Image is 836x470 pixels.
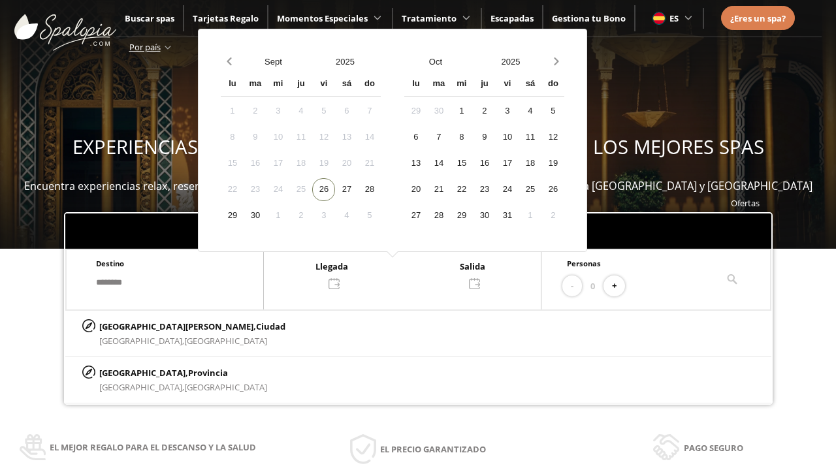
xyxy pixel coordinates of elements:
[309,50,381,73] button: Open years overlay
[335,178,358,201] div: 27
[335,204,358,227] div: 4
[312,73,335,96] div: vi
[552,12,626,24] a: Gestiona tu Bono
[541,100,564,123] div: 5
[125,12,174,24] a: Buscar spas
[96,258,124,268] span: Destino
[221,204,244,227] div: 29
[358,204,381,227] div: 5
[312,126,335,149] div: 12
[496,126,519,149] div: 10
[289,204,312,227] div: 2
[404,204,427,227] div: 27
[450,73,473,96] div: mi
[519,100,541,123] div: 4
[244,204,266,227] div: 30
[312,100,335,123] div: 5
[312,178,335,201] div: 26
[193,12,259,24] a: Tarjetas Regalo
[404,73,564,227] div: Calendar wrapper
[496,73,519,96] div: vi
[731,197,760,209] a: Ofertas
[266,100,289,123] div: 3
[473,204,496,227] div: 30
[335,152,358,175] div: 20
[72,134,764,160] span: EXPERIENCIAS WELLNESS PARA REGALAR Y DISFRUTAR EN LOS MEJORES SPAS
[450,178,473,201] div: 22
[473,126,496,149] div: 9
[380,442,486,456] span: El precio garantizado
[496,178,519,201] div: 24
[404,73,427,96] div: lu
[289,73,312,96] div: ju
[684,441,743,455] span: Pago seguro
[567,258,601,268] span: Personas
[450,100,473,123] div: 1
[266,178,289,201] div: 24
[221,73,244,96] div: lu
[404,152,427,175] div: 13
[221,152,244,175] div: 15
[496,152,519,175] div: 17
[221,73,381,227] div: Calendar wrapper
[427,100,450,123] div: 30
[99,366,267,380] p: [GEOGRAPHIC_DATA],
[50,440,256,454] span: El mejor regalo para el descanso y la salud
[244,126,266,149] div: 9
[519,73,541,96] div: sá
[427,178,450,201] div: 21
[358,126,381,149] div: 14
[244,100,266,123] div: 2
[427,152,450,175] div: 14
[266,126,289,149] div: 10
[541,73,564,96] div: do
[129,41,161,53] span: Por país
[404,178,427,201] div: 20
[358,178,381,201] div: 28
[541,178,564,201] div: 26
[519,204,541,227] div: 1
[548,50,564,73] button: Next month
[99,335,184,347] span: [GEOGRAPHIC_DATA],
[237,50,309,73] button: Open months overlay
[519,126,541,149] div: 11
[221,178,244,201] div: 22
[473,152,496,175] div: 16
[266,73,289,96] div: mi
[221,50,237,73] button: Previous month
[473,100,496,123] div: 2
[496,204,519,227] div: 31
[427,73,450,96] div: ma
[450,204,473,227] div: 29
[358,152,381,175] div: 21
[335,100,358,123] div: 6
[184,335,267,347] span: [GEOGRAPHIC_DATA]
[14,1,116,51] img: ImgLogoSpalopia.BvClDcEz.svg
[519,178,541,201] div: 25
[358,73,381,96] div: do
[603,275,625,297] button: +
[221,126,244,149] div: 8
[590,279,595,293] span: 0
[312,204,335,227] div: 3
[289,178,312,201] div: 25
[496,100,519,123] div: 3
[244,73,266,96] div: ma
[450,126,473,149] div: 8
[188,367,228,379] span: Provincia
[541,152,564,175] div: 19
[450,152,473,175] div: 15
[289,100,312,123] div: 4
[427,126,450,149] div: 7
[266,152,289,175] div: 17
[184,381,267,393] span: [GEOGRAPHIC_DATA]
[289,152,312,175] div: 18
[244,178,266,201] div: 23
[221,100,381,227] div: Calendar days
[473,73,496,96] div: ju
[221,100,244,123] div: 1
